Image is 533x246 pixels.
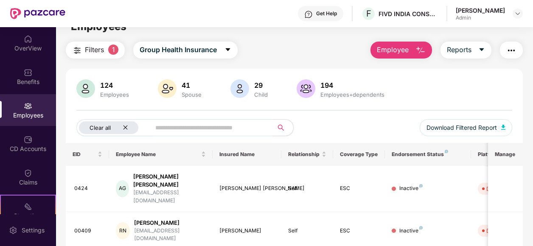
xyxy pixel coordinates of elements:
img: svg+xml;base64,PHN2ZyB4bWxucz0iaHR0cDovL3d3dy53My5vcmcvMjAwMC9zdmciIHhtbG5zOnhsaW5rPSJodHRwOi8vd3... [230,79,249,98]
img: svg+xml;base64,PHN2ZyBpZD0iRHJvcGRvd24tMzJ4MzIiIHhtbG5zPSJodHRwOi8vd3d3LnczLm9yZy8yMDAwL3N2ZyIgd2... [514,10,521,17]
div: [PERSON_NAME] [134,219,206,227]
th: Manage [488,143,522,166]
div: Endorsement Status [392,151,464,158]
th: Coverage Type [333,143,385,166]
img: svg+xml;base64,PHN2ZyB4bWxucz0iaHR0cDovL3d3dy53My5vcmcvMjAwMC9zdmciIHhtbG5zOnhsaW5rPSJodHRwOi8vd3... [415,45,426,56]
img: svg+xml;base64,PHN2ZyB4bWxucz0iaHR0cDovL3d3dy53My5vcmcvMjAwMC9zdmciIHdpZHRoPSIyNCIgaGVpZ2h0PSIyNC... [506,45,516,56]
div: [EMAIL_ADDRESS][DOMAIN_NAME] [133,189,205,205]
div: Employees+dependents [319,91,386,98]
div: RN [116,222,130,239]
span: Clear all [90,124,111,131]
img: svg+xml;base64,PHN2ZyBpZD0iQ0RfQWNjb3VudHMiIGRhdGEtbmFtZT0iQ0QgQWNjb3VudHMiIHhtbG5zPSJodHRwOi8vd3... [24,135,32,144]
div: Get Help [316,10,337,17]
div: 00409 [74,227,102,235]
span: Group Health Insurance [140,45,217,55]
div: Deleted [486,226,507,235]
span: Filters [85,45,104,55]
th: EID [66,143,109,166]
span: caret-down [224,46,231,54]
img: New Pazcare Logo [10,8,65,19]
div: ESC [340,184,378,193]
div: 124 [98,81,131,89]
div: Deleted [486,184,507,193]
th: Relationship [281,143,333,166]
div: [PERSON_NAME] [456,6,505,14]
img: svg+xml;base64,PHN2ZyB4bWxucz0iaHR0cDovL3d3dy53My5vcmcvMjAwMC9zdmciIHdpZHRoPSI4IiBoZWlnaHQ9IjgiIH... [419,184,423,187]
div: Employees [98,91,131,98]
div: 29 [252,81,269,89]
img: svg+xml;base64,PHN2ZyBpZD0iRW1wbG95ZWVzIiB4bWxucz0iaHR0cDovL3d3dy53My5vcmcvMjAwMC9zdmciIHdpZHRoPS... [24,102,32,110]
div: ESC [340,227,378,235]
span: caret-down [478,46,485,54]
span: Download Filtered Report [426,123,497,132]
div: Spouse [180,91,203,98]
div: Self [288,227,326,235]
img: svg+xml;base64,PHN2ZyB4bWxucz0iaHR0cDovL3d3dy53My5vcmcvMjAwMC9zdmciIHhtbG5zOnhsaW5rPSJodHRwOi8vd3... [76,79,95,98]
div: Child [252,91,269,98]
span: search [272,124,289,131]
div: 194 [319,81,386,89]
span: Employee [377,45,409,55]
img: svg+xml;base64,PHN2ZyB4bWxucz0iaHR0cDovL3d3dy53My5vcmcvMjAwMC9zdmciIHhtbG5zOnhsaW5rPSJodHRwOi8vd3... [297,79,315,98]
span: EID [73,151,96,158]
span: Reports [447,45,471,55]
button: Group Health Insurancecaret-down [133,42,238,59]
div: Inactive [399,184,423,193]
img: svg+xml;base64,PHN2ZyBpZD0iQmVuZWZpdHMiIHhtbG5zPSJodHRwOi8vd3d3LnczLm9yZy8yMDAwL3N2ZyIgd2lkdGg9Ij... [24,68,32,77]
div: Admin [456,14,505,21]
img: svg+xml;base64,PHN2ZyB4bWxucz0iaHR0cDovL3d3dy53My5vcmcvMjAwMC9zdmciIHdpZHRoPSIyNCIgaGVpZ2h0PSIyNC... [72,45,82,56]
div: 0424 [74,184,102,193]
div: [PERSON_NAME] [219,227,275,235]
div: Self [288,184,326,193]
span: F [366,8,371,19]
div: 41 [180,81,203,89]
span: Employee Name [116,151,199,158]
div: Stepathon [1,212,55,220]
div: Platform Status [478,151,525,158]
img: svg+xml;base64,PHN2ZyBpZD0iQ2xhaW0iIHhtbG5zPSJodHRwOi8vd3d3LnczLm9yZy8yMDAwL3N2ZyIgd2lkdGg9IjIwIi... [24,169,32,177]
div: [PERSON_NAME] [PERSON_NAME] [219,184,275,193]
button: Employee [370,42,432,59]
div: FIVD INDIA CONSULTING PRIVATE LIMITED [379,10,438,18]
button: Filters1 [66,42,125,59]
span: Relationship [288,151,320,158]
img: svg+xml;base64,PHN2ZyBpZD0iSG9tZSIgeG1sbnM9Imh0dHA6Ly93d3cudzMub3JnLzIwMDAvc3ZnIiB3aWR0aD0iMjAiIG... [24,35,32,43]
img: svg+xml;base64,PHN2ZyB4bWxucz0iaHR0cDovL3d3dy53My5vcmcvMjAwMC9zdmciIHhtbG5zOnhsaW5rPSJodHRwOi8vd3... [158,79,177,98]
button: search [272,119,294,136]
div: Inactive [399,227,423,235]
span: close [123,125,128,130]
button: Reportscaret-down [440,42,491,59]
th: Insured Name [213,143,282,166]
div: [EMAIL_ADDRESS][DOMAIN_NAME] [134,227,206,243]
div: Settings [19,226,47,235]
img: svg+xml;base64,PHN2ZyB4bWxucz0iaHR0cDovL3d3dy53My5vcmcvMjAwMC9zdmciIHdpZHRoPSI4IiBoZWlnaHQ9IjgiIH... [445,150,448,153]
img: svg+xml;base64,PHN2ZyBpZD0iU2V0dGluZy0yMHgyMCIgeG1sbnM9Imh0dHA6Ly93d3cudzMub3JnLzIwMDAvc3ZnIiB3aW... [9,226,17,235]
button: Clear allclose [76,119,154,136]
div: [PERSON_NAME] [PERSON_NAME] [133,173,205,189]
button: Download Filtered Report [420,119,512,136]
img: svg+xml;base64,PHN2ZyB4bWxucz0iaHR0cDovL3d3dy53My5vcmcvMjAwMC9zdmciIHdpZHRoPSI4IiBoZWlnaHQ9IjgiIH... [419,226,423,229]
span: 1 [108,45,118,55]
th: Employee Name [109,143,213,166]
img: svg+xml;base64,PHN2ZyB4bWxucz0iaHR0cDovL3d3dy53My5vcmcvMjAwMC9zdmciIHhtbG5zOnhsaW5rPSJodHRwOi8vd3... [501,125,505,130]
img: svg+xml;base64,PHN2ZyBpZD0iSGVscC0zMngzMiIgeG1sbnM9Imh0dHA6Ly93d3cudzMub3JnLzIwMDAvc3ZnIiB3aWR0aD... [304,10,313,19]
img: svg+xml;base64,PHN2ZyB4bWxucz0iaHR0cDovL3d3dy53My5vcmcvMjAwMC9zdmciIHdpZHRoPSIyMSIgaGVpZ2h0PSIyMC... [24,202,32,211]
div: AG [116,180,129,197]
